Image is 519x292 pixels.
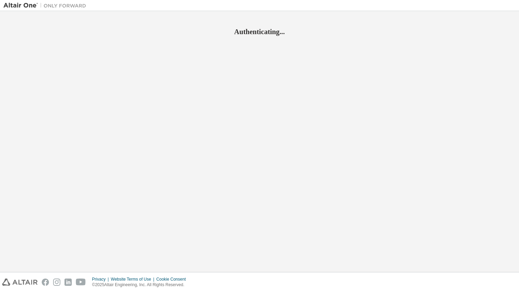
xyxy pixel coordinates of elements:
[53,279,60,286] img: instagram.svg
[64,279,72,286] img: linkedin.svg
[3,27,516,36] h2: Authenticating...
[42,279,49,286] img: facebook.svg
[76,279,86,286] img: youtube.svg
[92,282,190,288] p: © 2025 Altair Engineering, Inc. All Rights Reserved.
[2,279,38,286] img: altair_logo.svg
[92,276,111,282] div: Privacy
[111,276,156,282] div: Website Terms of Use
[156,276,190,282] div: Cookie Consent
[3,2,90,9] img: Altair One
